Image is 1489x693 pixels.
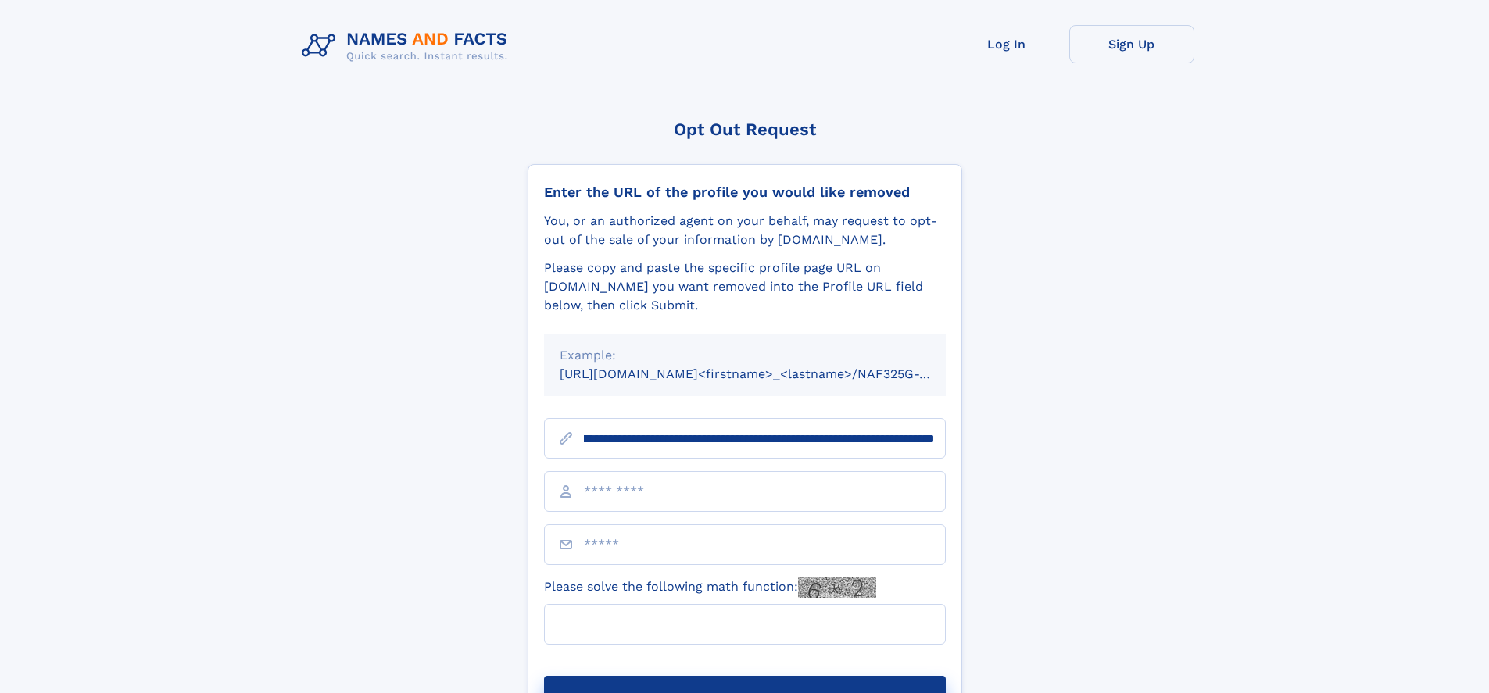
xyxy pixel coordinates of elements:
[528,120,962,139] div: Opt Out Request
[544,259,946,315] div: Please copy and paste the specific profile page URL on [DOMAIN_NAME] you want removed into the Pr...
[944,25,1069,63] a: Log In
[544,212,946,249] div: You, or an authorized agent on your behalf, may request to opt-out of the sale of your informatio...
[1069,25,1194,63] a: Sign Up
[544,184,946,201] div: Enter the URL of the profile you would like removed
[560,346,930,365] div: Example:
[544,577,876,598] label: Please solve the following math function:
[560,366,975,381] small: [URL][DOMAIN_NAME]<firstname>_<lastname>/NAF325G-xxxxxxxx
[295,25,521,67] img: Logo Names and Facts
